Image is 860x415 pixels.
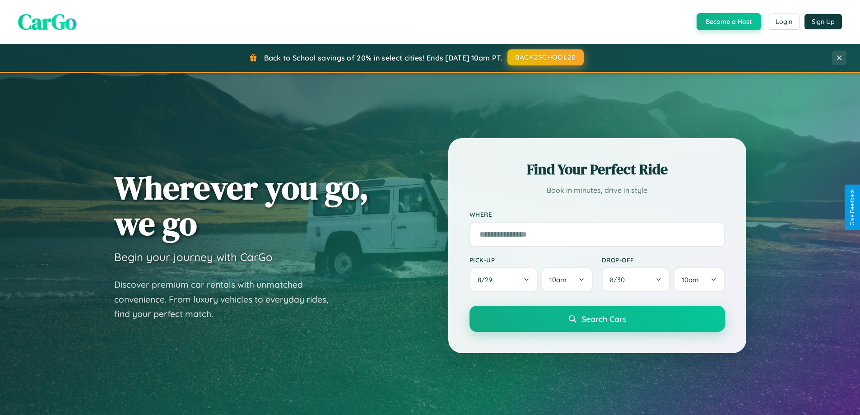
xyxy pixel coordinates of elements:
button: 8/29 [470,267,538,292]
span: CarGo [18,7,77,37]
button: 10am [541,267,592,292]
span: 8 / 30 [610,275,629,284]
button: 10am [674,267,725,292]
div: Give Feedback [849,189,855,226]
h1: Wherever you go, we go [114,170,369,241]
button: 8/30 [602,267,670,292]
button: Search Cars [470,306,725,332]
span: 10am [682,275,699,284]
button: Sign Up [804,14,842,29]
label: Pick-up [470,256,593,264]
button: BACK2SCHOOL20 [507,49,584,65]
h2: Find Your Perfect Ride [470,159,725,179]
h3: Begin your journey with CarGo [114,250,273,264]
label: Where [470,210,725,218]
button: Become a Host [697,13,761,30]
span: Back to School savings of 20% in select cities! Ends [DATE] 10am PT. [264,53,502,62]
p: Discover premium car rentals with unmatched convenience. From luxury vehicles to everyday rides, ... [114,277,340,322]
span: 10am [549,275,567,284]
span: 8 / 29 [478,275,497,284]
span: Search Cars [581,314,626,324]
label: Drop-off [602,256,725,264]
p: Book in minutes, drive in style [470,184,725,197]
button: Login [768,14,800,30]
